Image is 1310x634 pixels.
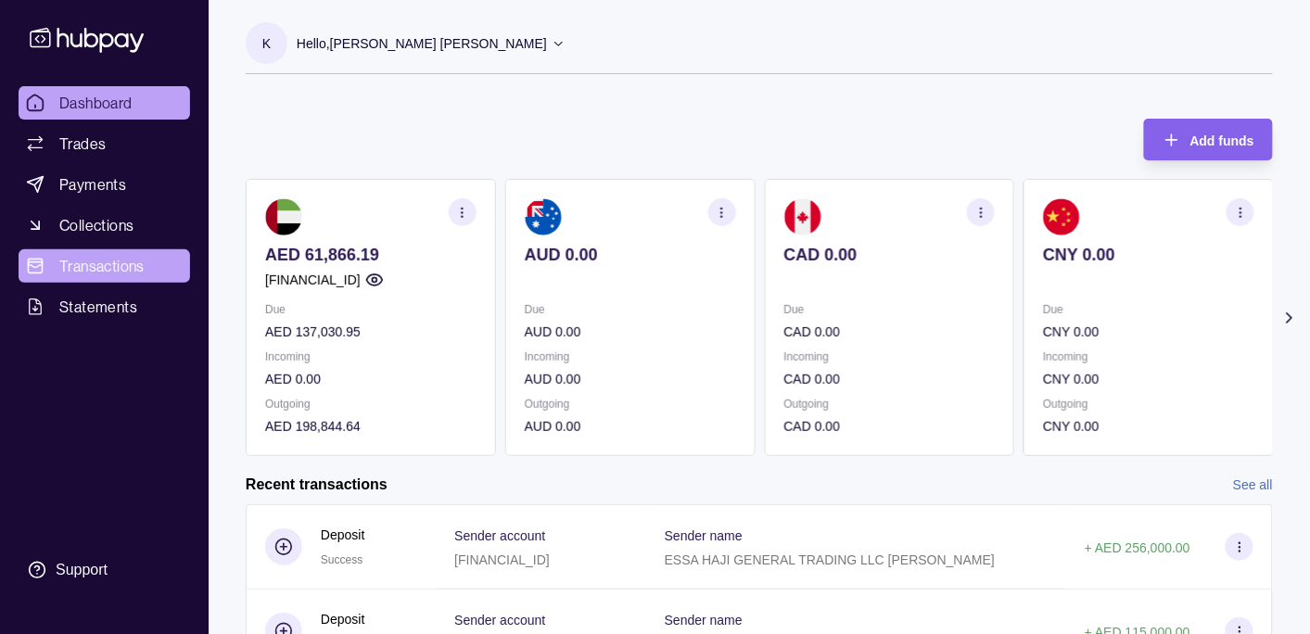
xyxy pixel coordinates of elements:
[321,609,364,629] p: Deposit
[1043,394,1254,414] p: Outgoing
[525,347,736,367] p: Incoming
[454,528,545,543] p: Sender account
[454,613,545,628] p: Sender account
[784,369,996,389] p: CAD 0.00
[19,127,190,160] a: Trades
[19,86,190,120] a: Dashboard
[784,198,821,235] img: ca
[265,394,477,414] p: Outgoing
[19,209,190,242] a: Collections
[1043,322,1254,342] p: CNY 0.00
[59,214,134,236] span: Collections
[59,133,106,155] span: Trades
[1190,133,1254,148] span: Add funds
[525,198,562,235] img: au
[454,552,550,567] p: [FINANCIAL_ID]
[1043,347,1254,367] p: Incoming
[665,613,743,628] p: Sender name
[1043,299,1254,320] p: Due
[665,552,995,567] p: ESSA HAJI GENERAL TRADING LLC [PERSON_NAME]
[1085,540,1190,555] p: + AED 256,000.00
[19,290,190,323] a: Statements
[265,322,477,342] p: AED 137,030.95
[784,322,996,342] p: CAD 0.00
[265,369,477,389] p: AED 0.00
[297,33,547,54] p: Hello, [PERSON_NAME] [PERSON_NAME]
[525,322,736,342] p: AUD 0.00
[265,299,477,320] p: Due
[784,245,996,265] p: CAD 0.00
[19,249,190,283] a: Transactions
[1043,416,1254,437] p: CNY 0.00
[265,416,477,437] p: AED 198,844.64
[56,560,108,580] div: Support
[321,525,364,545] p: Deposit
[265,198,302,235] img: ae
[784,299,996,320] p: Due
[525,299,736,320] p: Due
[525,394,736,414] p: Outgoing
[525,416,736,437] p: AUD 0.00
[59,92,133,114] span: Dashboard
[246,475,388,495] h2: Recent transactions
[1233,475,1273,495] a: See all
[19,168,190,201] a: Payments
[265,347,477,367] p: Incoming
[19,551,190,590] a: Support
[321,553,362,566] span: Success
[784,416,996,437] p: CAD 0.00
[784,347,996,367] p: Incoming
[59,173,126,196] span: Payments
[1043,369,1254,389] p: CNY 0.00
[525,245,736,265] p: AUD 0.00
[1144,119,1273,160] button: Add funds
[265,245,477,265] p: AED 61,866.19
[265,270,361,290] p: [FINANCIAL_ID]
[59,255,145,277] span: Transactions
[1043,245,1254,265] p: CNY 0.00
[59,296,137,318] span: Statements
[1043,198,1080,235] img: cn
[665,528,743,543] p: Sender name
[525,369,736,389] p: AUD 0.00
[784,394,996,414] p: Outgoing
[262,33,271,54] p: K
